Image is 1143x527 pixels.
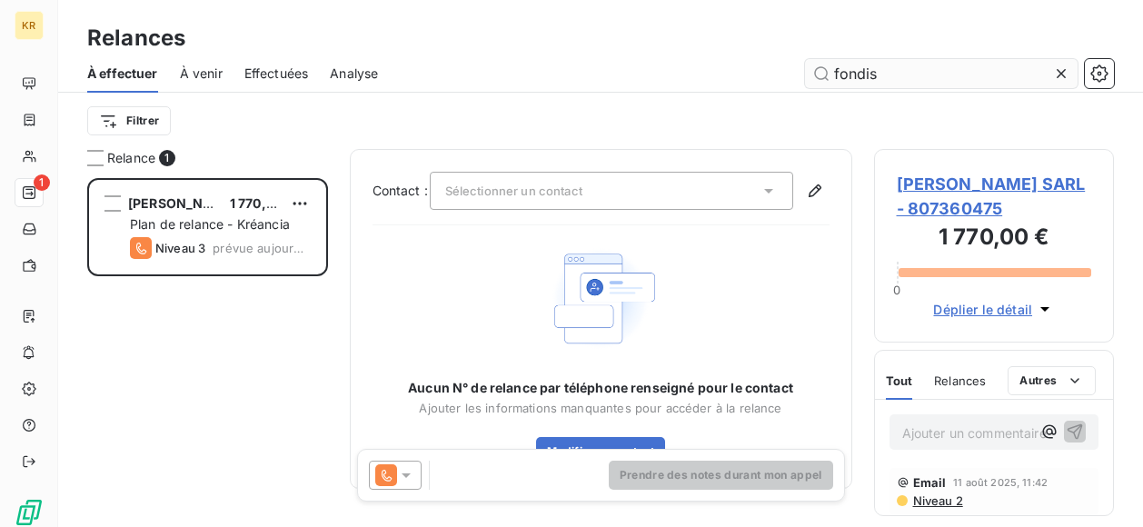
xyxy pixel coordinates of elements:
[15,178,43,207] a: 1
[15,11,44,40] div: KR
[911,493,963,508] span: Niveau 2
[805,59,1078,88] input: Rechercher
[87,22,185,55] h3: Relances
[886,373,913,388] span: Tout
[244,65,309,83] span: Effectuées
[213,241,311,255] span: prévue aujourd’hui
[330,65,378,83] span: Analyse
[87,178,328,527] div: grid
[408,379,793,397] span: Aucun N° de relance par téléphone renseigné pour le contact
[15,498,44,527] img: Logo LeanPay
[542,240,659,357] img: Empty state
[34,174,50,191] span: 1
[128,195,237,211] span: [PERSON_NAME]
[230,195,295,211] span: 1 770,00 €
[536,437,665,466] button: Modifier ce contact
[953,477,1048,488] span: 11 août 2025, 11:42
[87,106,171,135] button: Filtrer
[107,149,155,167] span: Relance
[419,401,781,415] span: Ajouter les informations manquantes pour accéder à la relance
[130,216,290,232] span: Plan de relance - Kréancia
[897,172,1092,221] span: [PERSON_NAME] SARL - 807360475
[445,184,582,198] span: Sélectionner un contact
[933,300,1032,319] span: Déplier le détail
[87,65,158,83] span: À effectuer
[893,283,900,297] span: 0
[609,461,833,490] button: Prendre des notes durant mon appel
[1081,465,1125,509] iframe: Intercom live chat
[913,475,947,490] span: Email
[897,221,1092,257] h3: 1 770,00 €
[928,299,1059,320] button: Déplier le détail
[934,373,986,388] span: Relances
[159,150,175,166] span: 1
[155,241,205,255] span: Niveau 3
[1008,366,1096,395] button: Autres
[373,182,430,200] label: Contact :
[180,65,223,83] span: À venir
